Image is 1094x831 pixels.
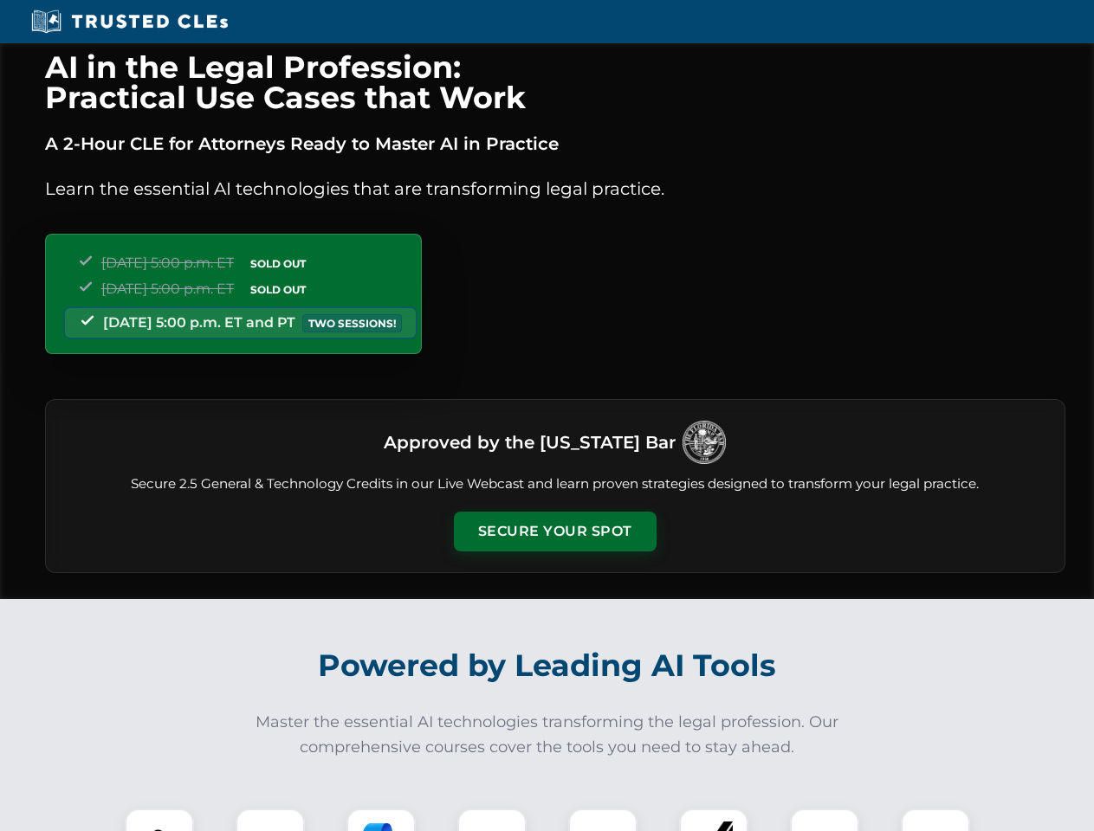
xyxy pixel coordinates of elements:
img: Trusted CLEs [26,9,233,35]
span: SOLD OUT [244,280,312,299]
span: [DATE] 5:00 p.m. ET [101,254,234,271]
span: SOLD OUT [244,254,312,273]
img: Logo [683,421,726,464]
h3: Approved by the [US_STATE] Bar [384,427,676,458]
p: A 2-Hour CLE for Attorneys Ready to Master AI in Practice [45,130,1065,158]
button: Secure Your Spot [454,512,657,551]
p: Learn the essential AI technologies that are transforming legal practice. [45,175,1065,203]
h2: Powered by Leading AI Tools [68,635,1027,696]
h1: AI in the Legal Profession: Practical Use Cases that Work [45,52,1065,113]
p: Master the essential AI technologies transforming the legal profession. Our comprehensive courses... [244,710,851,760]
span: [DATE] 5:00 p.m. ET [101,280,234,297]
p: Secure 2.5 General & Technology Credits in our Live Webcast and learn proven strategies designed ... [67,474,1044,494]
